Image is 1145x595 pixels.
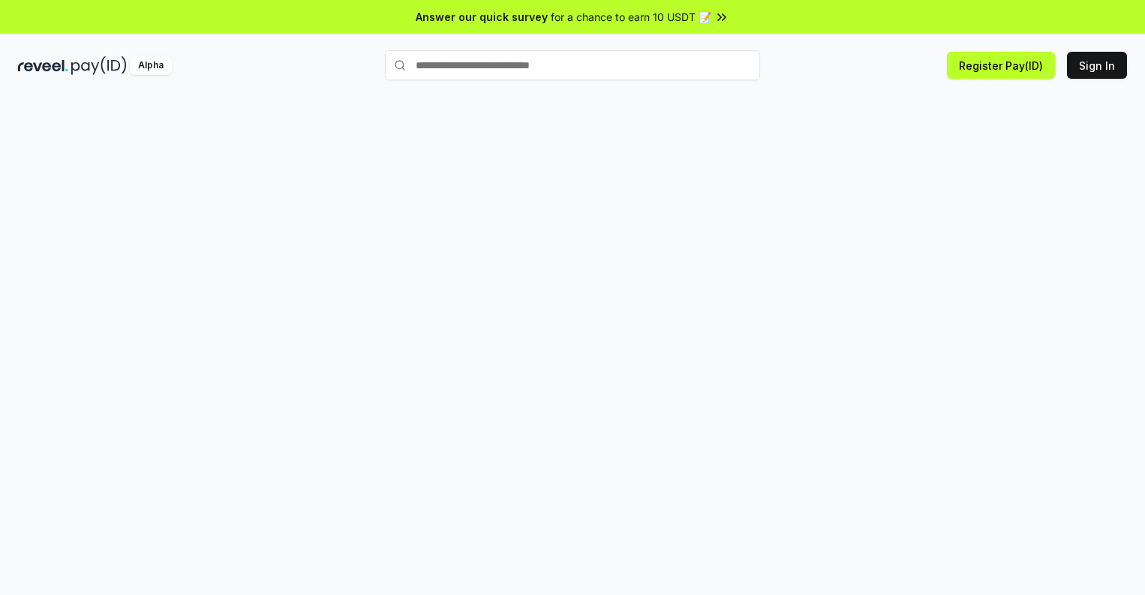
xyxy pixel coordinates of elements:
[130,56,172,75] div: Alpha
[1067,52,1127,79] button: Sign In
[71,56,127,75] img: pay_id
[551,9,711,25] span: for a chance to earn 10 USDT 📝
[947,52,1055,79] button: Register Pay(ID)
[416,9,548,25] span: Answer our quick survey
[18,56,68,75] img: reveel_dark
